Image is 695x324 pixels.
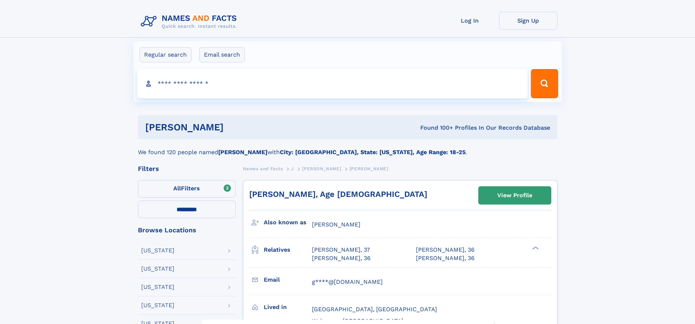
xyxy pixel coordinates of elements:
[416,246,475,254] a: [PERSON_NAME], 36
[499,12,557,30] a: Sign Up
[199,47,245,62] label: Email search
[530,246,539,251] div: ❯
[291,166,294,171] span: J
[141,248,174,254] div: [US_STATE]
[141,284,174,290] div: [US_STATE]
[173,185,181,192] span: All
[302,166,341,171] span: [PERSON_NAME]
[249,190,427,199] a: [PERSON_NAME], Age [DEMOGRAPHIC_DATA]
[312,246,370,254] a: [PERSON_NAME], 37
[350,166,389,171] span: [PERSON_NAME]
[138,139,557,157] div: We found 120 people named with .
[302,164,341,173] a: [PERSON_NAME]
[531,69,558,98] button: Search Button
[322,124,550,132] div: Found 100+ Profiles In Our Records Database
[138,227,236,233] div: Browse Locations
[479,187,551,204] a: View Profile
[138,180,236,198] label: Filters
[137,69,528,98] input: search input
[264,274,312,286] h3: Email
[141,302,174,308] div: [US_STATE]
[138,165,236,172] div: Filters
[138,12,243,31] img: Logo Names and Facts
[218,149,267,156] b: [PERSON_NAME]
[141,266,174,272] div: [US_STATE]
[497,187,532,204] div: View Profile
[243,164,283,173] a: Names and Facts
[312,254,371,262] a: [PERSON_NAME], 36
[139,47,192,62] label: Regular search
[264,244,312,256] h3: Relatives
[312,221,360,228] span: [PERSON_NAME]
[264,216,312,229] h3: Also known as
[441,12,499,30] a: Log In
[291,164,294,173] a: J
[145,123,322,132] h1: [PERSON_NAME]
[416,254,475,262] a: [PERSON_NAME], 36
[264,301,312,313] h3: Lived in
[312,306,437,313] span: [GEOGRAPHIC_DATA], [GEOGRAPHIC_DATA]
[280,149,466,156] b: City: [GEOGRAPHIC_DATA], State: [US_STATE], Age Range: 18-25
